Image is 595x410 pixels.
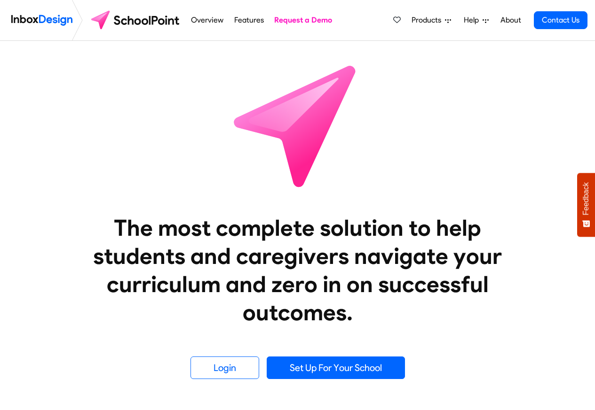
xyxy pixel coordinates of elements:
[189,11,226,30] a: Overview
[582,182,590,215] span: Feedback
[577,173,595,237] button: Feedback - Show survey
[464,15,483,26] span: Help
[213,41,382,210] img: icon_schoolpoint.svg
[87,9,186,31] img: schoolpoint logo
[412,15,445,26] span: Products
[74,214,521,326] heading: The most complete solution to help students and caregivers navigate your curriculum and zero in o...
[272,11,335,30] a: Request a Demo
[460,11,492,30] a: Help
[267,356,405,379] a: Set Up For Your School
[190,356,259,379] a: Login
[498,11,524,30] a: About
[408,11,455,30] a: Products
[534,11,587,29] a: Contact Us
[231,11,266,30] a: Features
